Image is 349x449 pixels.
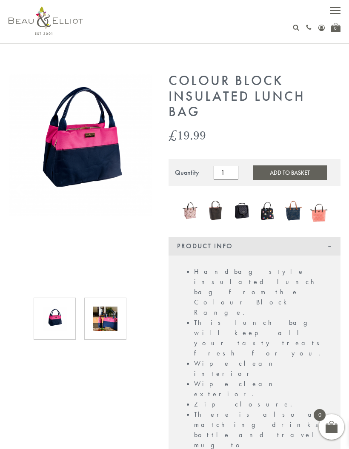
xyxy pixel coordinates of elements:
li: Zip closure. [194,399,332,409]
div: Product Info [169,237,340,256]
h1: Colour Block Insulated Lunch Bag [169,73,340,120]
div: Quantity [175,169,199,176]
img: Colour Block Luxury Insulated Lunch Tote Bag by Beau and Elliot [93,307,117,331]
li: Wipe clean interior [194,358,332,379]
img: logo [9,6,83,35]
li: Handbag style insulated lunch bag from the Colour Block Range. [194,267,332,318]
a: Navy 7L Luxury Insulated Lunch Bag [285,199,302,224]
img: Manhattan Larger Lunch Bag [233,199,250,222]
span: 0 [314,409,326,421]
input: Product quantity [214,166,238,179]
img: Navy 7L Luxury Insulated Lunch Bag [285,199,302,222]
img: Dove Insulated Lunch Bag [207,199,225,222]
img: Emily Heart Insulated Lunch Bag [259,201,276,221]
a: Manhattan Larger Lunch Bag [233,199,250,224]
img: Colour Block Luxury Insulated Lunch Bag by Beau and Elliot [9,73,152,216]
li: Wipe clean exterior. [194,379,332,399]
img: Boho Luxury Insulated Lunch Bag [181,199,199,222]
a: Dove Insulated Lunch Bag [207,199,225,224]
bdi: 19.99 [169,126,206,144]
span: £ [169,126,177,144]
a: Emily Heart Insulated Lunch Bag [259,201,276,223]
button: Add to Basket [253,165,327,180]
img: Insulated 7L Luxury Lunch Bag [310,199,328,222]
a: 0 [331,23,340,32]
a: Boho Luxury Insulated Lunch Bag [181,199,199,224]
a: Insulated 7L Luxury Lunch Bag [310,199,328,224]
img: Colour Block Luxury Insulated Lunch Bag by Beau and Elliot [43,307,67,331]
li: This lunch bag will keep all your tasty treats fresh for you. [194,318,332,358]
